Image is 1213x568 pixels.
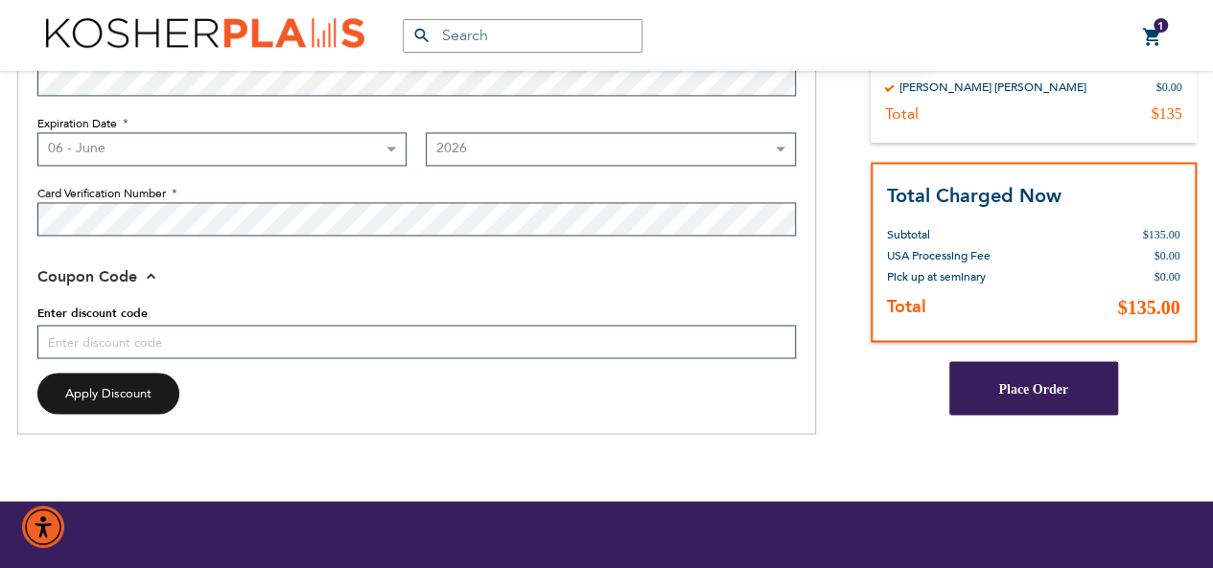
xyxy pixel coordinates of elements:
[887,248,991,263] span: USA Processing Fee
[887,269,986,284] span: Pick up at seminary
[1156,80,1182,95] div: $0.00
[65,384,152,401] span: Apply Discount
[1143,228,1180,241] span: $135.00
[887,295,926,319] strong: Total
[46,18,364,54] img: Kosher Plans
[37,306,148,321] span: Enter discount code
[1142,26,1163,49] a: 1
[37,373,179,414] button: Apply Discount
[1155,249,1180,262] span: $0.00
[1152,104,1182,124] div: $135
[998,381,1068,396] span: Place Order
[37,325,796,358] input: Enter discount code
[1155,270,1180,284] span: $0.00
[1118,297,1180,318] span: $135.00
[887,183,1061,209] strong: Total Charged Now
[37,116,117,131] span: Expiration Date
[22,506,64,548] div: Accessibility Menu
[37,266,137,287] span: Coupon Code
[37,186,166,201] span: Card Verification Number
[887,210,1037,245] th: Subtotal
[403,19,642,53] input: Search
[949,361,1118,415] button: Place Order
[1157,18,1164,34] span: 1
[899,80,1086,95] div: [PERSON_NAME] [PERSON_NAME]
[885,104,919,124] div: Total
